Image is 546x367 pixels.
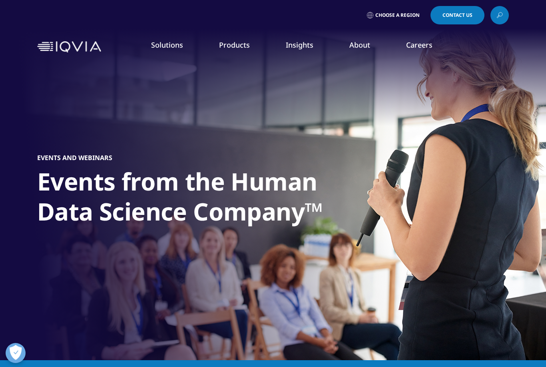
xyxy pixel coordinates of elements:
a: Insights [286,40,313,50]
nav: Primary [104,28,509,66]
span: Contact Us [442,13,472,18]
a: Contact Us [430,6,484,24]
button: Open Preferences [6,343,26,363]
a: About [349,40,370,50]
a: Products [219,40,250,50]
img: IQVIA Healthcare Information Technology and Pharma Clinical Research Company [37,41,101,53]
h1: Events from the Human Data Science Company™ [37,166,337,231]
a: Careers [406,40,432,50]
a: Solutions [151,40,183,50]
h5: Events and Webinars [37,154,112,162]
span: Choose a Region [375,12,420,18]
